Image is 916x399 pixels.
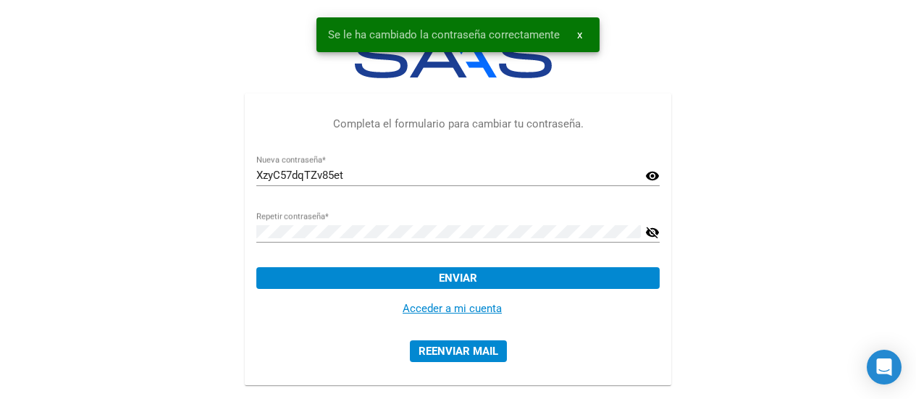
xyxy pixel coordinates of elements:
[566,22,594,48] button: x
[410,340,507,362] button: Reenviar mail
[645,167,660,185] mat-icon: visibility
[867,350,902,385] div: Open Intercom Messenger
[328,28,560,42] span: Se le ha cambiado la contraseña correctamente
[256,267,660,289] button: Enviar
[403,302,502,315] a: Acceder a mi cuenta
[419,345,498,358] span: Reenviar mail
[645,224,660,241] mat-icon: visibility_off
[439,272,477,285] span: Enviar
[577,28,582,41] span: x
[256,116,660,133] p: Completa el formulario para cambiar tu contraseña.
